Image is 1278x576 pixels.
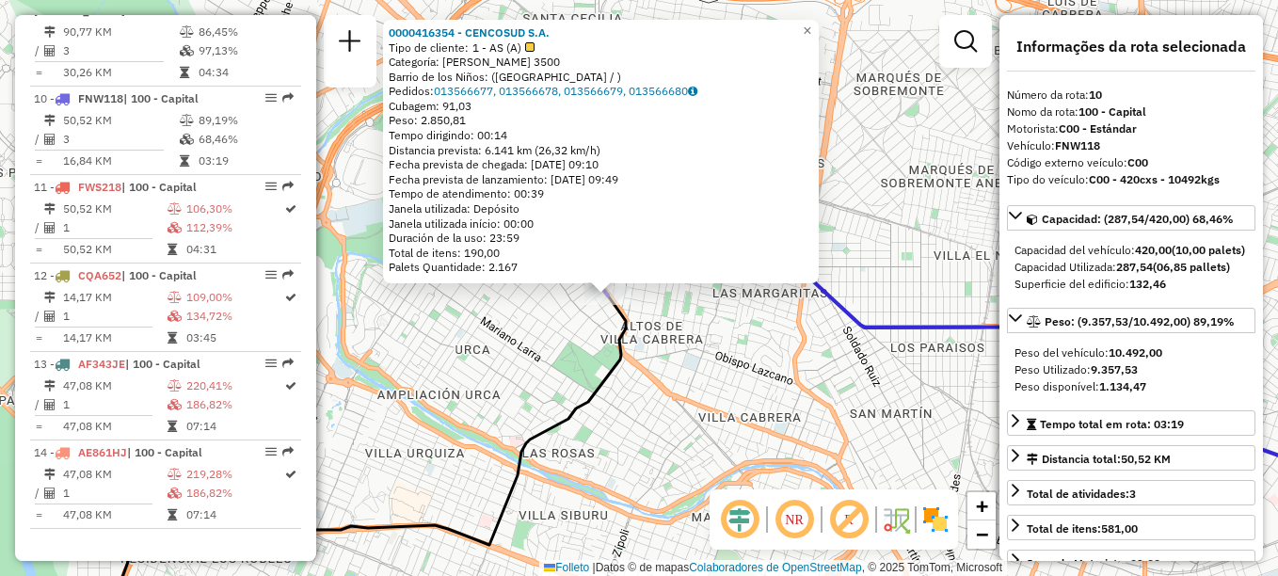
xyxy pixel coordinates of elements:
[389,70,813,85] div: Barrio de los Niños: ([GEOGRAPHIC_DATA] / )
[78,357,125,371] span: AF343JE
[826,497,871,542] span: Exibir rótulo
[1129,277,1166,291] strong: 132,46
[168,399,182,410] i: % de utilização da cubagem
[389,231,813,246] div: Duración de la uso: 23:59
[198,23,293,41] td: 86,45%
[1101,521,1138,536] strong: 581,00
[1055,138,1100,152] strong: FNW118
[168,311,182,322] i: % de utilização da cubagem
[1007,205,1255,231] a: Capacidad: (287,54/420,00) 68,46%
[34,240,43,259] td: =
[121,268,197,282] span: | 100 - Capital
[265,269,277,280] em: Opções
[434,84,688,98] font: 013566677, 013566678, 013566679, 013566680
[920,504,951,535] img: Exibir/Ocultar setores
[689,561,861,574] a: Colaboradores de OpenStreetMap
[1040,417,1184,431] span: Tempo total em rota: 03:19
[180,45,194,56] i: % de utilização da cubagem
[34,218,43,237] td: /
[62,328,167,347] td: 14,17 KM
[62,505,167,524] td: 47,08 KM
[389,216,813,232] div: Janela utilizada início: 00:00
[185,240,283,259] td: 04:31
[44,203,56,215] i: Distância Total
[44,311,56,322] i: Total de Atividades
[34,268,55,282] font: 12 -
[1129,487,1136,501] strong: 3
[285,203,296,215] i: Rota otimizada
[44,45,56,56] i: Total de Atividades
[180,134,194,145] i: % de utilização da cubagem
[44,134,56,145] i: Total de Atividades
[1153,260,1230,274] strong: (06,85 pallets)
[265,358,277,369] em: Opções
[34,91,55,105] font: 10 -
[1027,520,1138,537] div: Total de itens:
[1007,445,1255,471] a: Distancia total:50,52 KM
[185,288,283,307] td: 109,00%
[185,505,283,524] td: 07:14
[282,446,294,457] em: Rota exportada
[62,152,179,170] td: 16,84 KM
[125,357,200,371] span: | 100 - Capital
[185,200,283,218] td: 106,30%
[717,497,762,542] span: Ocultar deslocamento
[168,421,177,432] i: Tempo total em rota
[1014,345,1162,360] span: Peso del vehículo:
[186,397,232,411] font: 186,82%
[434,84,697,98] a: 013566677, 013566678, 013566679, 013566680
[1007,138,1100,152] font: Vehículo:
[1172,243,1245,257] strong: (10,00 palets)
[168,332,177,344] i: Tempo total em rota
[967,520,996,549] a: Alejar
[34,357,55,371] font: 13 -
[389,40,469,56] font: Tipo de cliente:
[62,63,179,82] td: 30,26 KM
[1042,452,1171,466] font: Distancia total:
[1007,104,1255,120] div: Nomo da rota:
[44,222,56,233] i: Total de Atividades
[78,180,121,194] span: FWS218
[1042,212,1234,226] span: Capacidad: (287,54/420,00) 68,46%
[185,417,283,436] td: 07:14
[44,469,56,480] i: Distância Total
[803,23,811,39] span: ×
[1045,314,1235,328] span: Peso: (9.357,53/10.492,00) 89,19%
[62,307,167,326] td: 1
[1014,378,1248,395] div: Peso disponível:
[796,20,819,42] a: Cerrar ventana emergente
[185,376,283,395] td: 220,41%
[62,417,167,436] td: 47,08 KM
[34,130,43,149] td: /
[285,292,296,303] i: Rota otimizada
[34,445,55,459] font: 14 -
[34,63,43,82] td: =
[976,494,988,518] span: +
[198,63,293,82] td: 04:34
[34,180,55,194] font: 11 -
[544,561,589,574] a: Folleto
[44,399,56,410] i: Total de Atividades
[168,469,182,480] i: % de utilização do peso
[199,132,238,146] font: 68,46%
[1007,480,1255,505] a: Total de atividades:3
[198,152,293,170] td: 03:19
[62,23,179,41] td: 90,77 KM
[1007,171,1255,188] div: Tipo do veículo:
[34,307,43,326] td: /
[389,172,813,187] div: Fecha prevista de lanzamiento: [DATE] 09:49
[44,115,56,126] i: Distância Total
[1027,487,1136,501] span: Total de atividades:
[1089,172,1220,186] strong: C00 - 420cxs - 10492kgs
[44,380,56,392] i: Distância Total
[389,25,550,40] a: 0000416354 - CENCOSUD S.A.
[1007,337,1255,403] div: Peso: (9.357,53/10.492,00) 89,19%
[389,84,434,98] font: Pedidos:
[62,395,167,414] td: 1
[688,86,697,97] i: Observações
[34,417,43,436] td: =
[62,130,179,149] td: 3
[389,201,813,216] div: Janela utilizada: Depósito
[62,41,179,60] td: 3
